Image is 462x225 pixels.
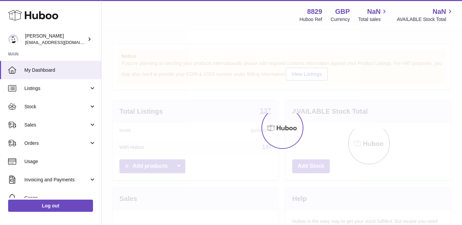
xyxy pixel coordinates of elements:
span: Total sales [358,16,388,23]
span: Usage [24,158,96,165]
span: AVAILABLE Stock Total [397,16,454,23]
img: commandes@kpmatech.com [8,34,18,44]
span: Listings [24,85,89,92]
span: My Dashboard [24,67,96,73]
span: Stock [24,104,89,110]
strong: 8829 [307,7,322,16]
div: Huboo Ref [300,16,322,23]
span: Invoicing and Payments [24,177,89,183]
span: NaN [367,7,380,16]
a: NaN AVAILABLE Stock Total [397,7,454,23]
span: [EMAIL_ADDRESS][DOMAIN_NAME] [25,40,99,45]
strong: GBP [335,7,350,16]
div: Currency [331,16,350,23]
span: Cases [24,195,96,201]
span: Sales [24,122,89,128]
div: [PERSON_NAME] [25,33,86,46]
span: Orders [24,140,89,147]
a: NaN Total sales [358,7,388,23]
span: NaN [433,7,446,16]
a: Log out [8,200,93,212]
